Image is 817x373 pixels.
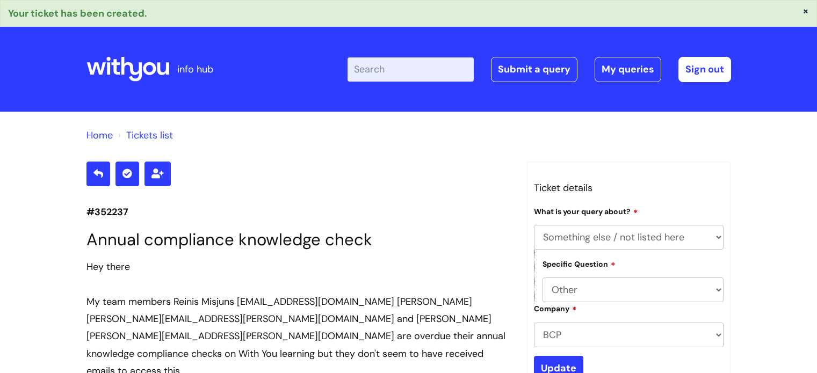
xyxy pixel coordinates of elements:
[86,203,511,221] p: #352237
[177,61,213,78] p: info hub
[678,57,731,82] a: Sign out
[348,57,474,81] input: Search
[595,57,661,82] a: My queries
[86,230,511,250] h1: Annual compliance knowledge check
[534,303,577,313] label: Company
[543,258,616,269] label: Specific Question
[86,129,113,142] a: Home
[126,129,173,142] a: Tickets list
[534,206,638,216] label: What is your query about?
[534,179,724,196] h3: Ticket details
[348,57,731,82] div: | -
[86,127,113,144] li: Solution home
[115,127,173,144] li: Tickets list
[491,57,577,82] a: Submit a query
[86,258,511,275] div: Hey there
[802,6,809,16] button: ×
